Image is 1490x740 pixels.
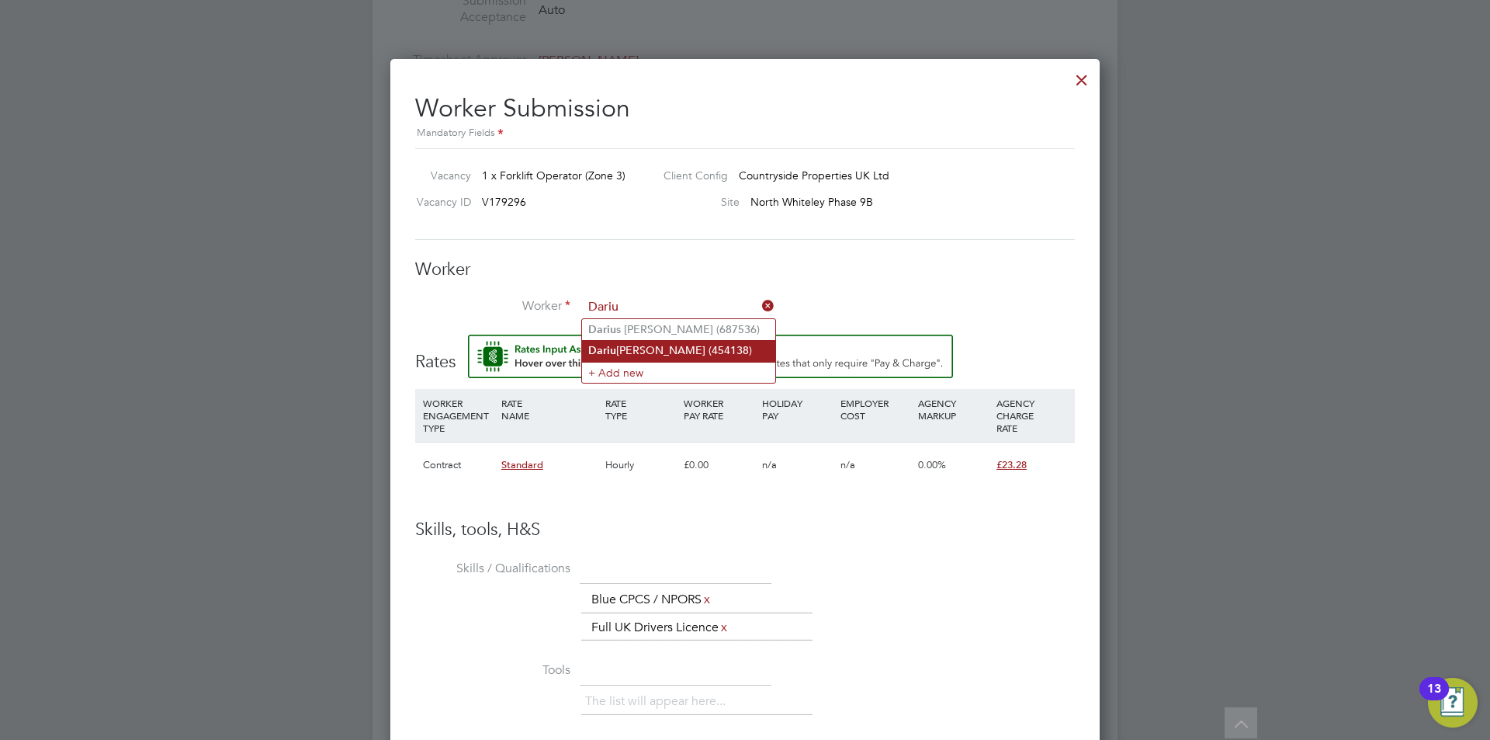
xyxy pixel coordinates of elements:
[415,125,1075,142] div: Mandatory Fields
[750,195,873,209] span: North Whiteley Phase 9B
[409,195,471,209] label: Vacancy ID
[415,561,570,577] label: Skills / Qualifications
[739,168,889,182] span: Countryside Properties UK Ltd
[680,443,758,488] div: £0.00
[680,389,758,429] div: WORKER PAY RATE
[1427,689,1441,709] div: 13
[585,589,719,610] li: Blue CPCS / NPORS
[497,389,601,429] div: RATE NAME
[419,443,497,488] div: Contract
[918,458,946,471] span: 0.00%
[993,389,1071,442] div: AGENCY CHARGE RATE
[762,458,777,471] span: n/a
[758,389,837,429] div: HOLIDAY PAY
[415,298,570,314] label: Worker
[582,340,775,361] li: [PERSON_NAME] (454138)
[914,389,993,429] div: AGENCY MARKUP
[585,617,736,638] li: Full UK Drivers Licence
[415,259,1075,281] h3: Worker
[588,344,616,357] b: Dariu
[996,458,1027,471] span: £23.28
[419,389,497,442] div: WORKER ENGAGEMENT TYPE
[601,443,680,488] div: Hourly
[468,335,953,378] button: Rate Assistant
[582,319,775,340] li: s [PERSON_NAME] (687536)
[415,519,1075,541] h3: Skills, tools, H&S
[588,323,616,336] b: Dariu
[719,617,729,638] a: x
[415,335,1075,373] h3: Rates
[837,389,915,429] div: EMPLOYER COST
[840,458,855,471] span: n/a
[601,389,680,429] div: RATE TYPE
[1428,678,1478,728] button: Open Resource Center, 13 new notifications
[501,458,543,471] span: Standard
[415,81,1075,142] h2: Worker Submission
[409,168,471,182] label: Vacancy
[583,296,774,319] input: Search for...
[585,691,732,712] li: The list will appear here...
[651,195,740,209] label: Site
[482,195,526,209] span: V179296
[582,362,775,383] li: + Add new
[702,589,712,610] a: x
[651,168,728,182] label: Client Config
[415,662,570,679] label: Tools
[482,168,625,182] span: 1 x Forklift Operator (Zone 3)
